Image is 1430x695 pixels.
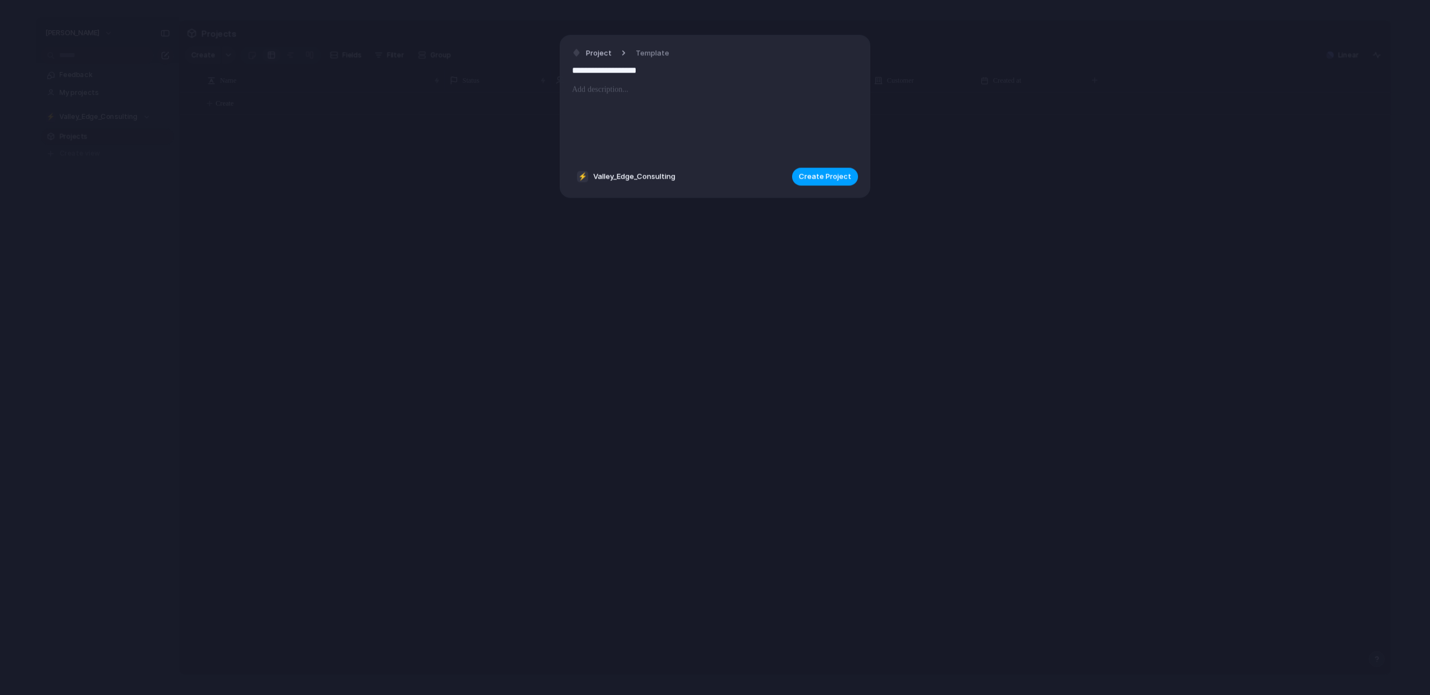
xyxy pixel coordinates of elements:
div: ⚡ [577,171,588,182]
span: Project [586,47,612,59]
span: Create Project [799,171,851,183]
span: Template [636,47,669,59]
button: Template [629,45,676,61]
span: Valley_Edge_Consulting [593,171,675,183]
button: Create Project [792,167,858,185]
button: Project [569,45,615,61]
